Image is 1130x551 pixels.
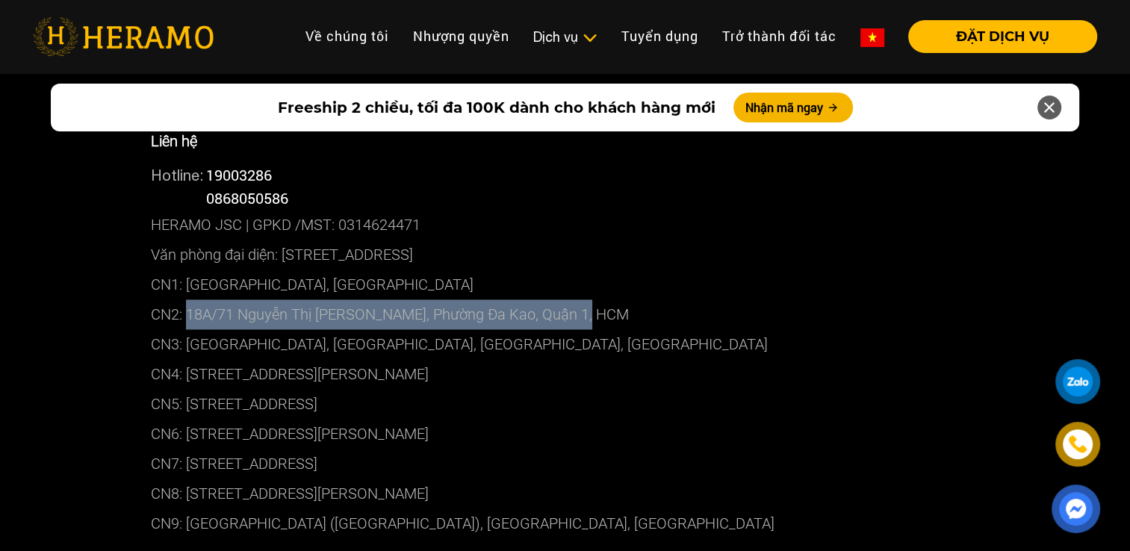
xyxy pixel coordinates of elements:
img: heramo-logo.png [33,17,214,56]
p: CN8: [STREET_ADDRESS][PERSON_NAME] [151,479,980,508]
img: vn-flag.png [860,28,884,47]
p: Văn phòng đại diện: [STREET_ADDRESS] [151,240,980,270]
p: CN7: [STREET_ADDRESS] [151,449,980,479]
p: Liên hệ [151,130,980,152]
a: Về chúng tôi [294,20,401,52]
a: Nhượng quyền [401,20,521,52]
img: subToggleIcon [582,31,597,46]
p: CN2: 18A/71 Nguyễn Thị [PERSON_NAME], Phường Đa Kao, Quận 1, HCM [151,299,980,329]
span: Freeship 2 chiều, tối đa 100K dành cho khách hàng mới [278,96,715,119]
p: CN3: [GEOGRAPHIC_DATA], [GEOGRAPHIC_DATA], [GEOGRAPHIC_DATA], [GEOGRAPHIC_DATA] [151,329,980,359]
a: 19003286 [206,165,272,184]
img: phone-icon [1070,436,1087,452]
p: CN1: [GEOGRAPHIC_DATA], [GEOGRAPHIC_DATA] [151,270,980,299]
p: CN5: [STREET_ADDRESS] [151,389,980,419]
p: CN6: [STREET_ADDRESS][PERSON_NAME] [151,419,980,449]
a: phone-icon [1058,424,1098,464]
a: ĐẶT DỊCH VỤ [896,30,1097,43]
div: Dịch vụ [533,27,597,47]
button: ĐẶT DỊCH VỤ [908,20,1097,53]
button: Nhận mã ngay [733,93,853,122]
span: 0868050586 [206,188,288,208]
p: CN4: [STREET_ADDRESS][PERSON_NAME] [151,359,980,389]
span: Hotline: [151,166,203,184]
p: HERAMO JSC | GPKD /MST: 0314624471 [151,210,980,240]
a: Trở thành đối tác [710,20,848,52]
p: CN9: [GEOGRAPHIC_DATA] ([GEOGRAPHIC_DATA]), [GEOGRAPHIC_DATA], [GEOGRAPHIC_DATA] [151,508,980,538]
a: Tuyển dụng [609,20,710,52]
